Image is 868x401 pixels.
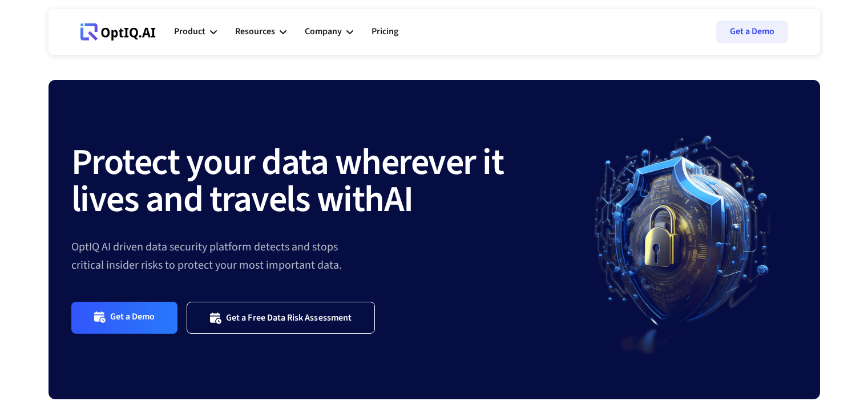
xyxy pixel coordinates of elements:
div: OptIQ AI driven data security platform detects and stops critical insider risks to protect your m... [71,238,569,274]
a: Webflow Homepage [80,15,156,49]
div: Resources [235,15,286,49]
div: Product [174,15,217,49]
strong: Protect your data wherever it lives and travels with [71,136,504,226]
a: Pricing [372,15,398,49]
strong: AI [384,173,413,226]
a: Get a Demo [716,21,788,43]
div: Company [305,15,353,49]
div: Company [305,24,342,39]
a: Get a Demo [71,302,178,333]
div: Product [174,24,205,39]
div: Get a Free Data Risk Assessment [226,312,352,323]
div: Resources [235,24,275,39]
a: Get a Free Data Risk Assessment [187,302,375,333]
div: Get a Demo [110,311,155,324]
